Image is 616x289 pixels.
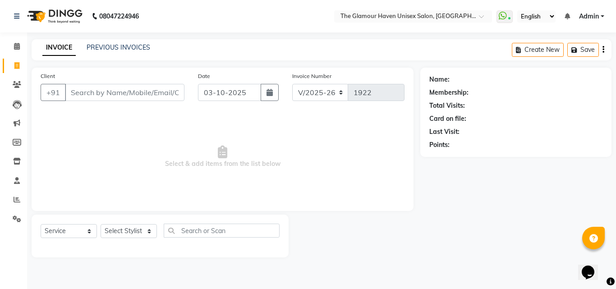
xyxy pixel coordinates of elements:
button: Save [567,43,599,57]
div: Points: [429,140,450,150]
iframe: chat widget [578,253,607,280]
span: Select & add items from the list below [41,112,405,202]
button: +91 [41,84,66,101]
img: logo [23,4,85,29]
button: Create New [512,43,564,57]
div: Last Visit: [429,127,460,137]
span: Admin [579,12,599,21]
a: PREVIOUS INVOICES [87,43,150,51]
div: Name: [429,75,450,84]
div: Total Visits: [429,101,465,110]
input: Search by Name/Mobile/Email/Code [65,84,184,101]
b: 08047224946 [99,4,139,29]
input: Search or Scan [164,224,280,238]
label: Date [198,72,210,80]
label: Client [41,72,55,80]
div: Card on file: [429,114,466,124]
label: Invoice Number [292,72,331,80]
div: Membership: [429,88,469,97]
a: INVOICE [42,40,76,56]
